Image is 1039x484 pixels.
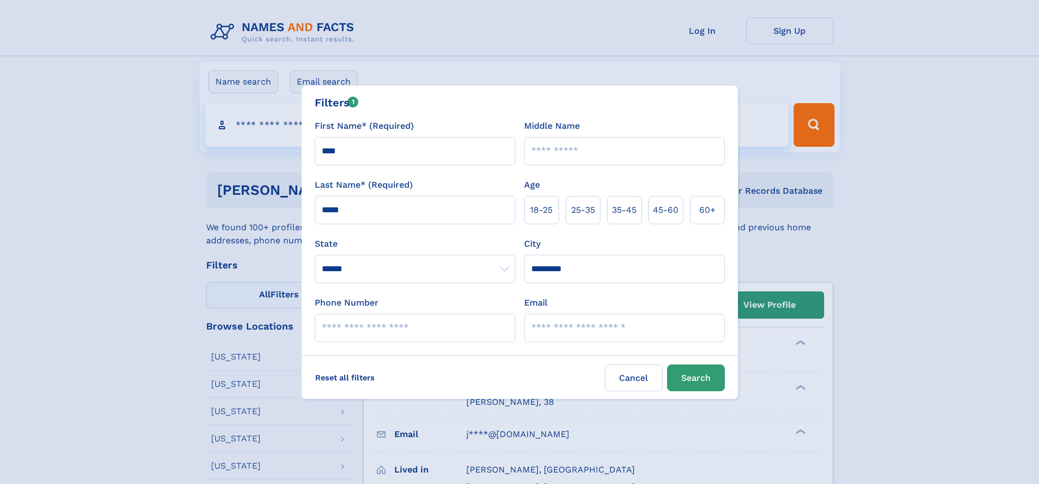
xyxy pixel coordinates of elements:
span: 60+ [699,204,716,217]
div: Filters [315,94,359,111]
label: City [524,237,540,250]
label: Email [524,296,548,309]
label: Middle Name [524,119,580,133]
label: Reset all filters [308,365,382,391]
label: State [315,237,515,250]
label: Age [524,178,540,192]
label: First Name* (Required) [315,119,414,133]
label: Cancel [605,365,663,391]
button: Search [667,365,725,391]
span: 25‑35 [571,204,595,217]
label: Phone Number [315,296,379,309]
span: 18‑25 [530,204,552,217]
label: Last Name* (Required) [315,178,413,192]
span: 45‑60 [653,204,678,217]
span: 35‑45 [612,204,636,217]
